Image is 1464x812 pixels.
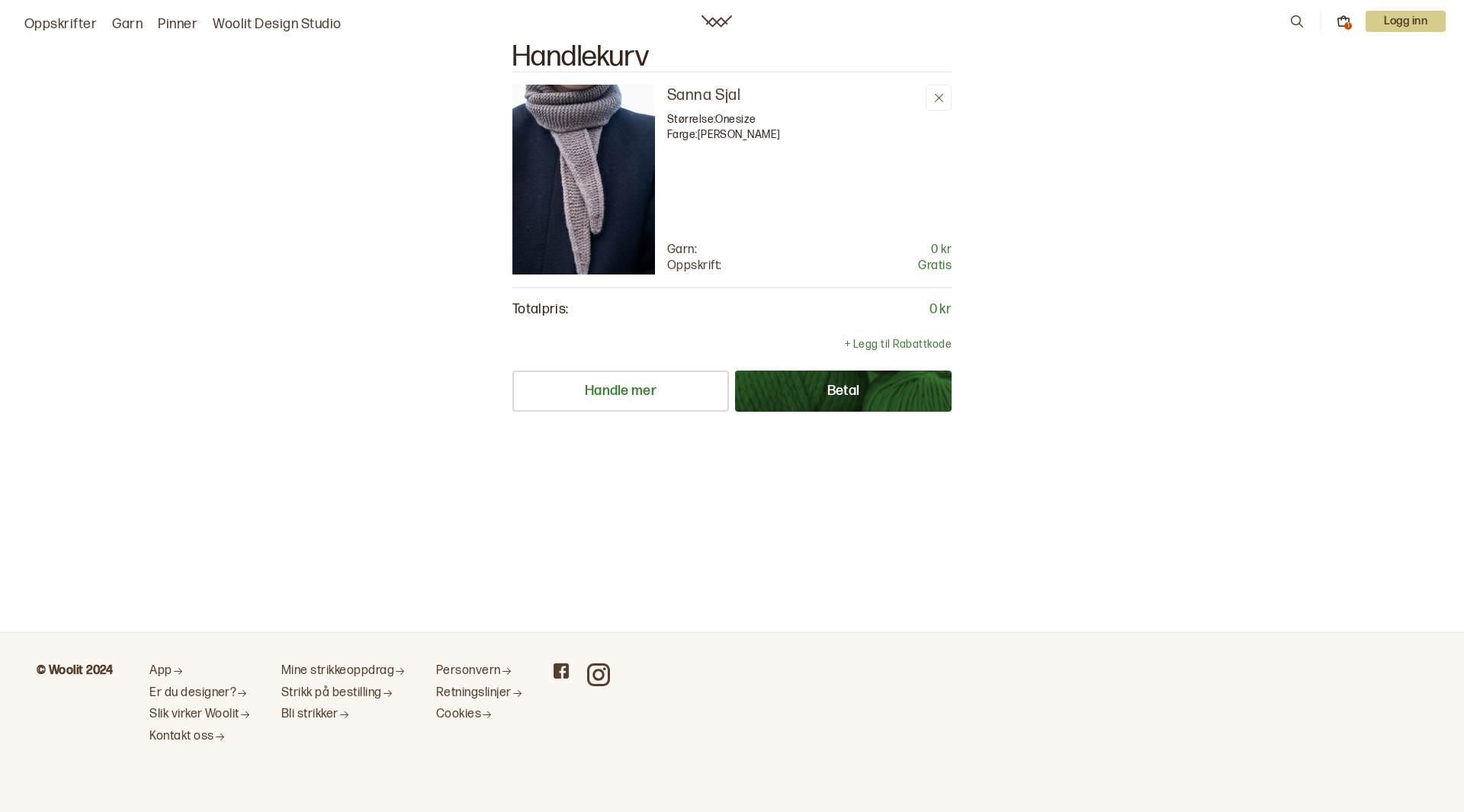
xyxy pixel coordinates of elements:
a: App [149,663,251,679]
a: Retningslinjer [436,685,523,701]
b: © Woolit 2024 [37,663,113,678]
p: + Legg til Rabattkode [845,337,952,352]
a: Mine strikkeoppdrag [281,663,406,679]
p: Totalpris: [512,300,568,319]
p: Oppskrift: [667,258,722,274]
p: Logg inn [1366,11,1446,32]
a: Oppskrifter [24,14,97,35]
a: Woolit on Facebook [554,663,569,679]
h2: Handlekurv [512,43,952,72]
div: 1 [1344,22,1352,30]
a: Bli strikker [281,707,406,723]
a: Woolit on Instagram [587,663,610,686]
a: Pinner [158,14,197,35]
p: Farge: [PERSON_NAME] [667,127,920,143]
a: Personvern [436,663,523,679]
a: Slik virker Woolit [149,707,251,723]
a: Garn [112,14,143,35]
a: Sanna Sjal [667,85,920,106]
a: Strikk på bestilling [281,685,406,701]
img: Bilde av oppskrift [512,85,655,274]
button: 1 [1337,14,1350,28]
p: Gratis [918,258,952,274]
p: Størrelse: Onesize [667,112,920,127]
button: User dropdown [1366,11,1446,32]
a: Kontakt oss [149,729,251,745]
p: 0 kr [931,242,952,258]
p: Garn: [667,242,697,258]
button: Handle mer [512,371,729,412]
a: Woolit Design Studio [213,14,342,35]
a: Woolit [701,15,732,27]
p: 0 kr [929,300,952,319]
a: Cookies [436,707,523,723]
a: Er du designer? [149,685,251,701]
button: Betal [735,371,952,412]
